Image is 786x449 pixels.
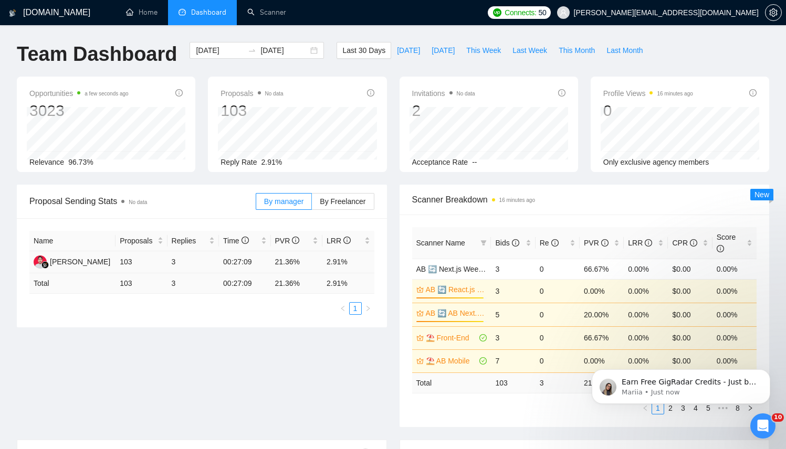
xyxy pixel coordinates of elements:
span: Opportunities [29,87,129,100]
span: 50 [539,7,547,18]
span: filter [478,235,489,251]
td: 0.00% [624,326,668,349]
span: Score [717,233,736,253]
span: By manager [264,197,303,206]
iframe: Intercom notifications message [576,347,786,421]
td: 103 [491,372,535,393]
td: $0.00 [668,279,712,303]
td: $0.00 [668,326,712,349]
span: No data [265,91,284,97]
span: filter [480,240,487,246]
td: 0 [536,279,580,303]
span: Invitations [412,87,475,100]
td: 00:27:09 [219,273,270,294]
span: info-circle [175,89,183,97]
span: left [340,305,346,312]
td: 0.00% [712,303,757,326]
span: Connects: [505,7,536,18]
td: Total [412,372,491,393]
time: 16 minutes ago [499,197,535,203]
span: PVR [584,239,609,247]
span: PVR [275,237,300,245]
span: -- [472,158,477,166]
th: Proposals [116,231,167,251]
input: Start date [196,45,244,56]
img: logo [9,5,16,22]
span: [DATE] [397,45,420,56]
time: 16 minutes ago [657,91,693,97]
span: crown [416,334,424,341]
a: searchScanner [247,8,286,17]
span: Profile Views [603,87,693,100]
span: Dashboard [191,8,226,17]
span: info-circle [690,239,697,247]
span: dashboard [179,8,186,16]
span: LRR [628,239,652,247]
span: Proposals [221,87,283,100]
button: setting [765,4,782,21]
div: 0 [603,101,693,121]
span: user [560,9,567,16]
td: $0.00 [668,259,712,279]
button: Last Week [507,42,553,59]
span: Scanner Breakdown [412,193,757,206]
td: 3 [536,372,580,393]
th: Replies [167,231,219,251]
td: 0 [536,326,580,349]
td: 0 [536,259,580,279]
a: homeHome [126,8,158,17]
td: 0.00% [712,326,757,349]
a: AB 🔄 React.js Weekdays [426,284,485,295]
img: upwork-logo.png [493,8,501,17]
span: This Month [559,45,595,56]
div: [PERSON_NAME] [50,256,110,268]
td: 3 [491,326,535,349]
span: Relevance [29,158,64,166]
time: a few seconds ago [85,91,128,97]
td: 2.91 % [322,273,374,294]
li: 1 [349,302,362,315]
span: info-circle [242,237,249,244]
span: right [365,305,371,312]
span: swap-right [248,46,256,55]
span: to [248,46,256,55]
span: Re [540,239,559,247]
span: crown [416,357,424,365]
span: info-circle [551,239,559,247]
td: 3 [167,251,219,273]
span: info-circle [749,89,757,97]
a: ⛱️ Front-End [426,332,478,344]
span: check-circle [479,334,487,341]
img: gigradar-bm.png [41,261,49,269]
a: 1 [350,303,361,314]
button: Last Month [601,42,648,59]
a: setting [765,8,782,17]
button: This Month [553,42,601,59]
span: info-circle [292,237,299,244]
span: check-circle [479,357,487,365]
span: This Week [466,45,501,56]
td: 66.67% [580,326,624,349]
td: 0.00% [624,303,668,326]
td: 20.00% [580,303,624,326]
span: info-circle [512,239,519,247]
td: 66.67% [580,259,624,279]
span: No data [129,199,147,205]
span: 2.91% [261,158,282,166]
td: 3 [491,259,535,279]
button: [DATE] [426,42,460,59]
td: 0.00% [712,279,757,303]
td: 7 [491,349,535,372]
div: 2 [412,101,475,121]
button: [DATE] [391,42,426,59]
span: Last 30 Days [342,45,385,56]
td: 3 [491,279,535,303]
span: Reply Rate [221,158,257,166]
td: 0.00% [712,259,757,279]
a: AB 🔄 AB Next.js Weekdays [426,307,485,319]
span: Time [223,237,248,245]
